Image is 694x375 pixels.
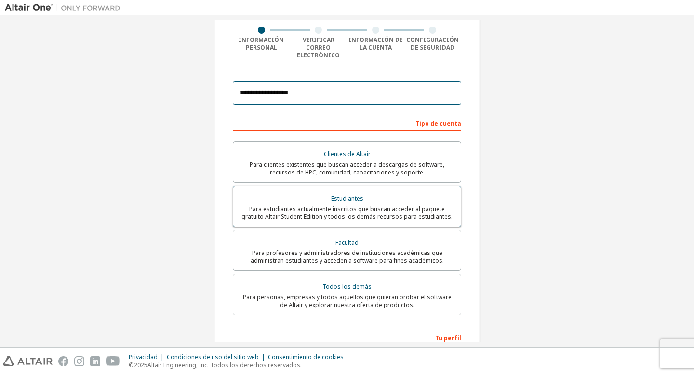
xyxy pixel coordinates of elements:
img: altair_logo.svg [3,356,53,366]
font: Para personas, empresas y todos aquellos que quieran probar el software de Altair y explorar nues... [243,293,452,309]
img: Altair Uno [5,3,125,13]
font: Información personal [239,36,284,52]
font: Altair Engineering, Inc. Todos los derechos reservados. [147,361,302,369]
font: Para estudiantes actualmente inscritos que buscan acceder al paquete gratuito Altair Student Edit... [241,205,453,221]
font: Todos los demás [322,282,372,291]
img: youtube.svg [106,356,120,366]
font: Estudiantes [331,194,363,202]
font: Clientes de Altair [324,150,371,158]
img: facebook.svg [58,356,68,366]
img: linkedin.svg [90,356,100,366]
font: Tipo de cuenta [415,120,461,128]
font: © [129,361,134,369]
img: instagram.svg [74,356,84,366]
font: Para profesores y administradores de instituciones académicas que administran estudiantes y acced... [251,249,444,265]
font: Verificar correo electrónico [297,36,340,59]
font: Información de la cuenta [348,36,403,52]
font: Para clientes existentes que buscan acceder a descargas de software, recursos de HPC, comunidad, ... [250,161,444,176]
font: Tu perfil [435,334,461,342]
font: Facultad [335,239,359,247]
font: Privacidad [129,353,158,361]
font: Condiciones de uso del sitio web [167,353,259,361]
font: Consentimiento de cookies [268,353,344,361]
font: 2025 [134,361,147,369]
font: Configuración de seguridad [406,36,459,52]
